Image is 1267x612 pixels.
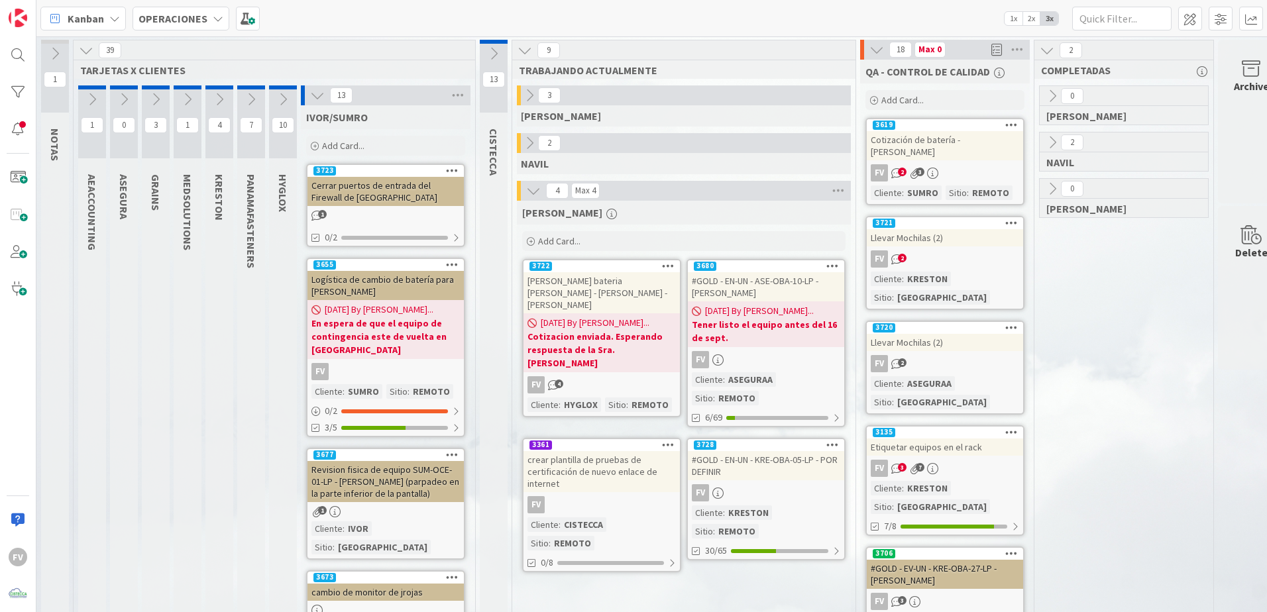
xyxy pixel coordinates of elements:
[705,411,722,425] span: 6/69
[713,391,715,405] span: :
[723,372,725,387] span: :
[871,499,892,514] div: Sitio
[904,272,951,286] div: KRESTON
[871,164,888,181] div: FV
[1040,12,1058,25] span: 3x
[313,260,336,270] div: 3655
[549,536,551,550] span: :
[628,397,672,412] div: REMOTO
[575,187,596,194] div: Max 4
[1041,64,1197,77] span: COMPLETADAS
[522,259,681,417] a: 3722[PERSON_NAME] bateria [PERSON_NAME] - [PERSON_NAME] - [PERSON_NAME][DATE] By [PERSON_NAME]......
[873,549,895,558] div: 3706
[1061,181,1083,197] span: 0
[307,177,464,206] div: Cerrar puertos de entrada del Firewall de [GEOGRAPHIC_DATA]
[138,12,207,25] b: OPERACIONES
[538,135,561,151] span: 2
[705,304,814,318] span: [DATE] By [PERSON_NAME]...
[871,250,888,268] div: FV
[969,185,1013,200] div: REMOTO
[522,206,602,219] span: FERNANDO
[307,259,464,271] div: 3655
[688,439,844,480] div: 3728#GOLD - EN-UN - KRE-OBA-05-LP - POR DEFINIR
[865,216,1024,310] a: 3721Llevar Mochilas (2)FVCliente:KRESTONSitio:[GEOGRAPHIC_DATA]
[688,260,844,272] div: 3680
[306,448,465,560] a: 3677Revision fisica de equipo SUM-OCE-01-LP - [PERSON_NAME] (parpadeo en la parte inferior de la ...
[871,376,902,391] div: Cliente
[871,395,892,409] div: Sitio
[894,499,990,514] div: [GEOGRAPHIC_DATA]
[307,449,464,461] div: 3677
[276,174,290,212] span: HYGLOX
[307,572,464,584] div: 3673
[245,174,258,268] span: PANAMAFASTENERS
[325,303,433,317] span: [DATE] By [PERSON_NAME]...
[1072,7,1172,30] input: Quick Filter...
[916,168,924,176] span: 3
[322,140,364,152] span: Add Card...
[605,397,626,412] div: Sitio
[871,185,902,200] div: Cliente
[325,404,337,418] span: 0 / 2
[916,463,924,472] span: 7
[692,351,709,368] div: FV
[307,403,464,419] div: 0/2
[80,64,459,77] span: TARJETAS X CLIENTES
[894,290,990,305] div: [GEOGRAPHIC_DATA]
[873,121,895,130] div: 3619
[881,94,924,106] span: Add Card...
[725,505,772,520] div: KRESTON
[523,272,680,313] div: [PERSON_NAME] bateria [PERSON_NAME] - [PERSON_NAME] - [PERSON_NAME]
[715,391,759,405] div: REMOTO
[561,517,606,532] div: CISTECCA
[692,372,723,387] div: Cliente
[9,585,27,603] img: avatar
[523,451,680,492] div: crear plantilla de pruebas de certificación de nuevo enlace de internet
[688,484,844,501] div: FV
[559,517,561,532] span: :
[529,262,552,271] div: 3722
[330,87,353,103] span: 13
[688,272,844,301] div: #GOLD - EN-UN - ASE-OBA-10-LP - [PERSON_NAME]
[541,556,553,570] span: 0/8
[867,119,1023,160] div: 3619Cotización de batería - [PERSON_NAME]
[410,384,453,399] div: REMOTO
[889,42,912,58] span: 18
[311,317,460,356] b: En espera de que el equipo de contingencia este de vuelta en [GEOGRAPHIC_DATA]
[519,64,839,77] span: TRABAJANDO ACTUALMENTE
[313,573,336,582] div: 3673
[867,217,1023,246] div: 3721Llevar Mochilas (2)
[873,219,895,228] div: 3721
[898,463,907,472] span: 3
[867,322,1023,351] div: 3720Llevar Mochilas (2)
[1061,88,1083,104] span: 0
[311,540,333,554] div: Sitio
[867,355,1023,372] div: FV
[99,42,121,58] span: 39
[306,111,368,124] span: IVOR/SUMRO
[725,372,776,387] div: ASEGURAA
[307,584,464,601] div: cambio de monitor de jrojas
[307,271,464,300] div: Logística de cambio de batería para [PERSON_NAME]
[626,397,628,412] span: :
[68,11,104,26] span: Kanban
[386,384,408,399] div: Sitio
[529,440,552,450] div: 3361
[687,259,846,427] a: 3680#GOLD - EN-UN - ASE-OBA-10-LP - [PERSON_NAME][DATE] By [PERSON_NAME]...Tener listo el equipo ...
[871,481,902,495] div: Cliente
[715,524,759,538] div: REMOTO
[345,384,382,399] div: SUMRO
[81,117,103,133] span: 1
[867,119,1023,131] div: 3619
[307,449,464,502] div: 3677Revision fisica de equipo SUM-OCE-01-LP - [PERSON_NAME] (parpadeo en la parte inferior de la ...
[723,505,725,520] span: :
[871,355,888,372] div: FV
[884,519,897,533] span: 7/8
[523,439,680,451] div: 3361
[240,117,262,133] span: 7
[343,521,345,536] span: :
[705,544,727,558] span: 30/65
[967,185,969,200] span: :
[521,157,549,170] span: NAVIL
[527,397,559,412] div: Cliente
